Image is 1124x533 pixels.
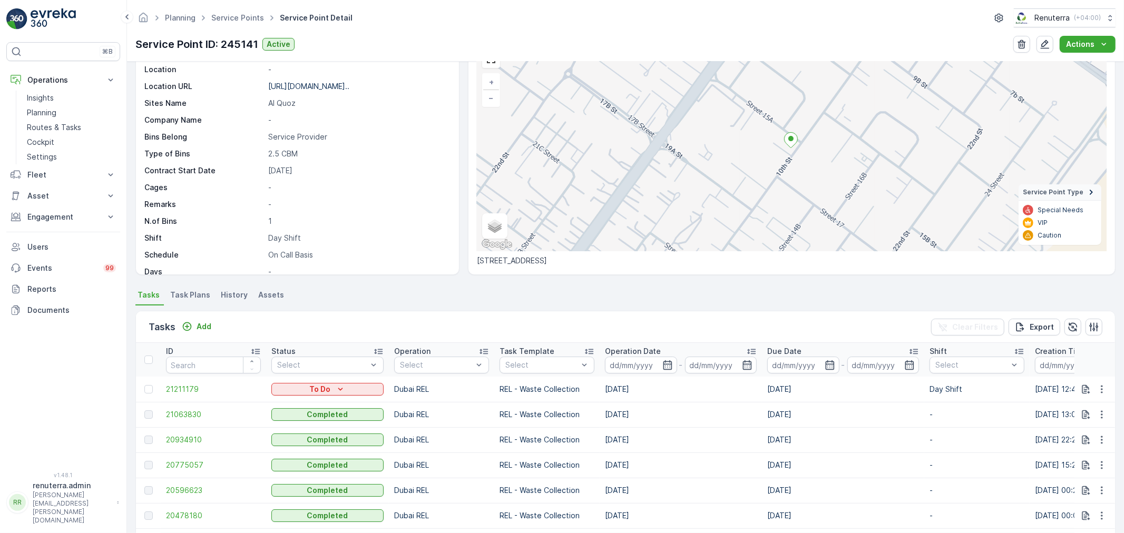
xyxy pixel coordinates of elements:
[1038,206,1083,214] p: Special Needs
[144,486,153,495] div: Toggle Row Selected
[1035,346,1087,357] p: Creation Time
[271,459,384,471] button: Completed
[27,152,57,162] p: Settings
[144,385,153,393] div: Toggle Row Selected
[166,460,261,470] a: 20775057
[762,377,924,402] td: [DATE]
[494,427,600,452] td: REL - Waste Collection
[505,360,578,370] p: Select
[27,212,99,222] p: Engagement
[144,132,264,142] p: Bins Belong
[268,266,448,277] p: -
[135,36,258,52] p: Service Point ID: 245141
[307,435,348,445] p: Completed
[268,82,349,91] p: [URL][DOMAIN_NAME]..
[27,191,99,201] p: Asset
[166,435,261,445] a: 20934910
[268,98,448,108] p: Al Quoz
[144,115,264,125] p: Company Name
[144,165,264,176] p: Contract Start Date
[930,346,947,357] p: Shift
[389,377,494,402] td: Dubai REL
[924,402,1030,427] td: -
[271,346,296,357] p: Status
[924,427,1030,452] td: -
[23,105,120,120] a: Planning
[138,290,160,300] span: Tasks
[480,238,514,251] a: Open this area in Google Maps (opens a new window)
[105,264,114,272] p: 99
[277,360,367,370] p: Select
[166,510,261,521] a: 20478180
[842,359,845,371] p: -
[27,107,56,118] p: Planning
[600,377,762,402] td: [DATE]
[267,39,290,50] p: Active
[494,452,600,478] td: REL - Waste Collection
[847,357,920,373] input: dd/mm/yyyy
[307,510,348,521] p: Completed
[931,319,1004,335] button: Clear Filters
[278,13,355,23] span: Service Point Detail
[166,485,261,496] span: 20596623
[6,472,120,478] span: v 1.48.1
[389,402,494,427] td: Dubai REL
[144,64,264,75] p: Location
[489,77,494,86] span: +
[600,478,762,503] td: [DATE]
[149,320,175,334] p: Tasks
[211,13,264,22] a: Service Points
[500,346,554,357] p: Task Template
[494,402,600,427] td: REL - Waste Collection
[6,480,120,525] button: RRrenuterra.admin[PERSON_NAME][EMAIL_ADDRESS][PERSON_NAME][DOMAIN_NAME]
[27,242,116,252] p: Users
[1035,357,1107,373] input: dd/mm/yyyy
[165,13,196,22] a: Planning
[389,427,494,452] td: Dubai REL
[166,357,261,373] input: Search
[268,132,448,142] p: Service Provider
[144,216,264,226] p: N.of Bins
[166,409,261,420] a: 21063830
[389,478,494,503] td: Dubai REL
[488,93,494,102] span: −
[144,266,264,277] p: Days
[33,491,112,525] p: [PERSON_NAME][EMAIL_ADDRESS][PERSON_NAME][DOMAIN_NAME]
[144,149,264,159] p: Type of Bins
[268,233,448,243] p: Day Shift
[1030,322,1054,332] p: Export
[924,377,1030,402] td: Day Shift
[605,346,661,357] p: Operation Date
[268,182,448,193] p: -
[268,165,448,176] p: [DATE]
[268,115,448,125] p: -
[679,359,683,371] p: -
[144,410,153,419] div: Toggle Row Selected
[27,170,99,180] p: Fleet
[271,509,384,522] button: Completed
[307,460,348,470] p: Completed
[1014,8,1116,27] button: Renuterra(+04:00)
[144,250,264,260] p: Schedule
[144,461,153,469] div: Toggle Row Selected
[144,81,264,92] p: Location URL
[924,452,1030,478] td: -
[271,383,384,396] button: To Do
[268,64,448,75] p: -
[6,70,120,91] button: Operations
[197,321,211,332] p: Add
[483,90,499,106] a: Zoom Out
[935,360,1008,370] p: Select
[1060,36,1116,53] button: Actions
[6,300,120,321] a: Documents
[6,279,120,300] a: Reports
[477,255,1107,266] p: [STREET_ADDRESS]
[144,98,264,108] p: Sites Name
[389,503,494,528] td: Dubai REL
[494,503,600,528] td: REL - Waste Collection
[27,263,97,273] p: Events
[1034,13,1070,23] p: Renuterra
